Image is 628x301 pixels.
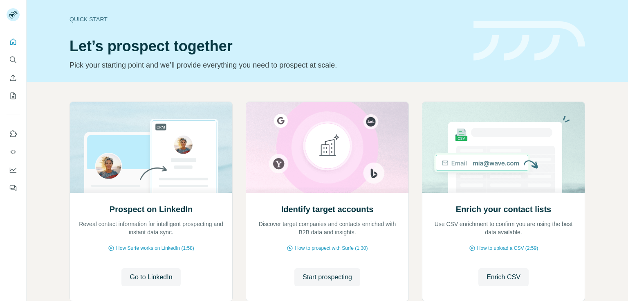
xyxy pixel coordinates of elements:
[303,272,352,282] span: Start prospecting
[7,88,20,103] button: My lists
[473,21,585,61] img: banner
[121,268,180,286] button: Go to LinkedIn
[7,163,20,177] button: Dashboard
[7,181,20,195] button: Feedback
[422,102,585,193] img: Enrich your contact lists
[456,204,551,215] h2: Enrich your contact lists
[478,268,529,286] button: Enrich CSV
[70,59,464,71] p: Pick your starting point and we’ll provide everything you need to prospect at scale.
[110,204,193,215] h2: Prospect on LinkedIn
[7,34,20,49] button: Quick start
[7,70,20,85] button: Enrich CSV
[70,15,464,23] div: Quick start
[295,244,368,252] span: How to prospect with Surfe (1:30)
[294,268,360,286] button: Start prospecting
[7,127,20,141] button: Use Surfe on LinkedIn
[78,220,224,236] p: Reveal contact information for intelligent prospecting and instant data sync.
[70,102,233,193] img: Prospect on LinkedIn
[116,244,194,252] span: How Surfe works on LinkedIn (1:58)
[7,52,20,67] button: Search
[246,102,409,193] img: Identify target accounts
[70,38,464,54] h1: Let’s prospect together
[254,220,400,236] p: Discover target companies and contacts enriched with B2B data and insights.
[487,272,520,282] span: Enrich CSV
[431,220,576,236] p: Use CSV enrichment to confirm you are using the best data available.
[130,272,172,282] span: Go to LinkedIn
[477,244,538,252] span: How to upload a CSV (2:59)
[281,204,374,215] h2: Identify target accounts
[7,145,20,159] button: Use Surfe API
